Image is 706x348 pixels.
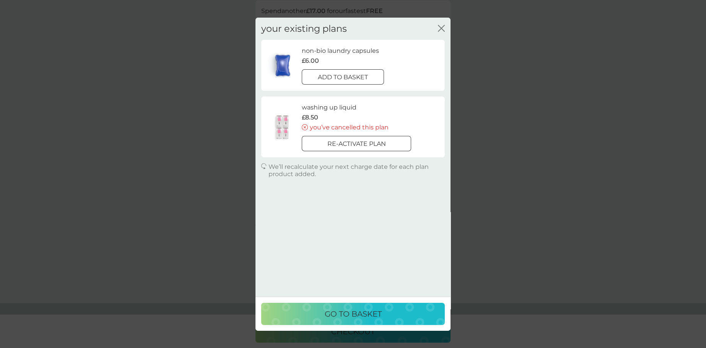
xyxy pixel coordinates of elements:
p: non-bio laundry capsules [302,46,379,56]
p: add to basket [318,72,368,82]
p: you’ve cancelled this plan [310,123,389,132]
button: Re-activate plan [302,136,411,151]
p: £8.50 [302,113,318,123]
button: add to basket [302,69,384,85]
p: washing up liquid [302,103,356,113]
button: close [438,25,445,33]
p: £6.00 [302,56,319,66]
p: Re-activate plan [327,139,386,149]
button: go to basket [261,303,445,325]
h2: your existing plans [261,23,347,34]
p: We’ll recalculate your next charge date for each plan product added. [268,163,445,178]
p: go to basket [325,308,382,320]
